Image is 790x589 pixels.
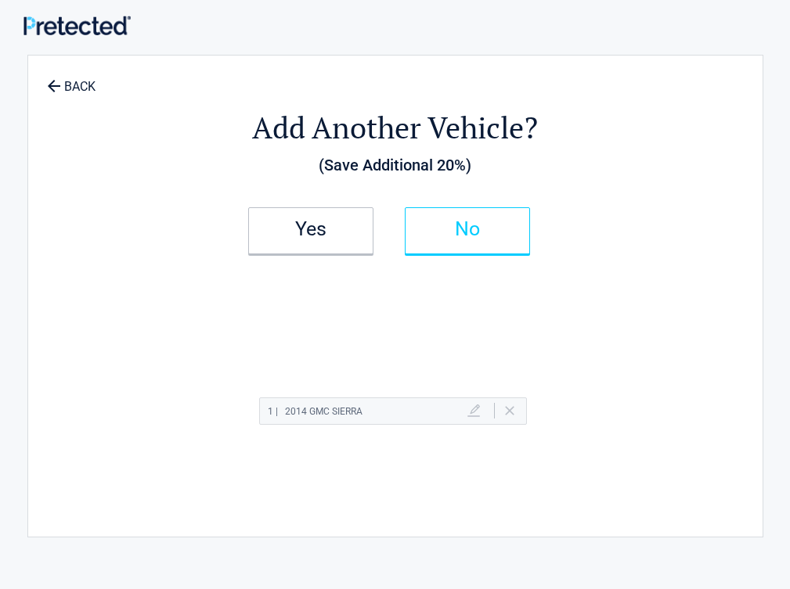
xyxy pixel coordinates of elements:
h2: Yes [265,224,357,235]
img: Main Logo [23,16,131,35]
span: 1 | [268,406,278,417]
h2: 2014 GMC SIERRA [268,402,363,422]
a: Delete [505,406,514,415]
a: BACK [44,66,99,93]
h2: No [421,224,514,235]
h3: (Save Additional 20%) [114,152,676,178]
h2: Add Another Vehicle? [114,108,676,148]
